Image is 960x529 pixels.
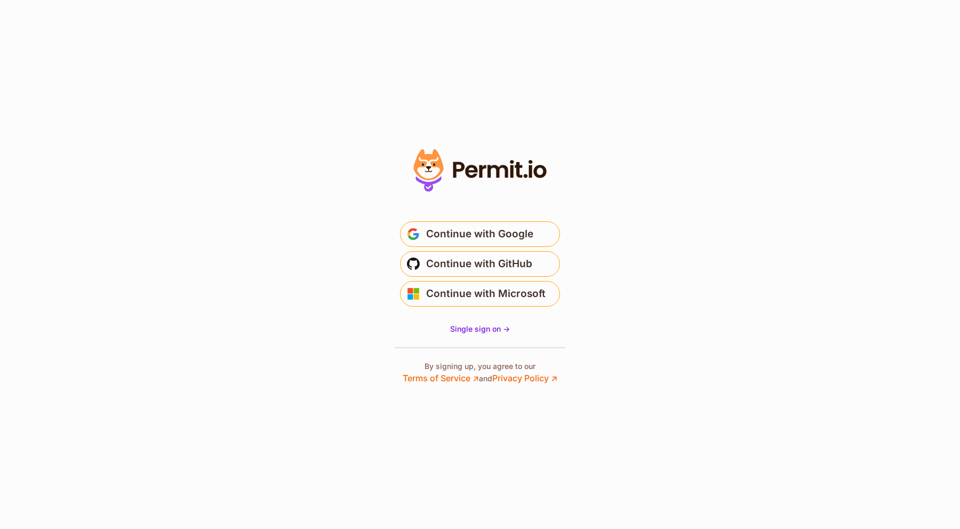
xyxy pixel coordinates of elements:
[426,226,533,243] span: Continue with Google
[403,361,557,384] p: By signing up, you agree to our and
[426,285,546,302] span: Continue with Microsoft
[450,324,510,333] span: Single sign on ->
[400,251,560,277] button: Continue with GitHub
[426,255,532,272] span: Continue with GitHub
[400,281,560,307] button: Continue with Microsoft
[450,324,510,334] a: Single sign on ->
[492,373,557,383] a: Privacy Policy ↗
[400,221,560,247] button: Continue with Google
[403,373,479,383] a: Terms of Service ↗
